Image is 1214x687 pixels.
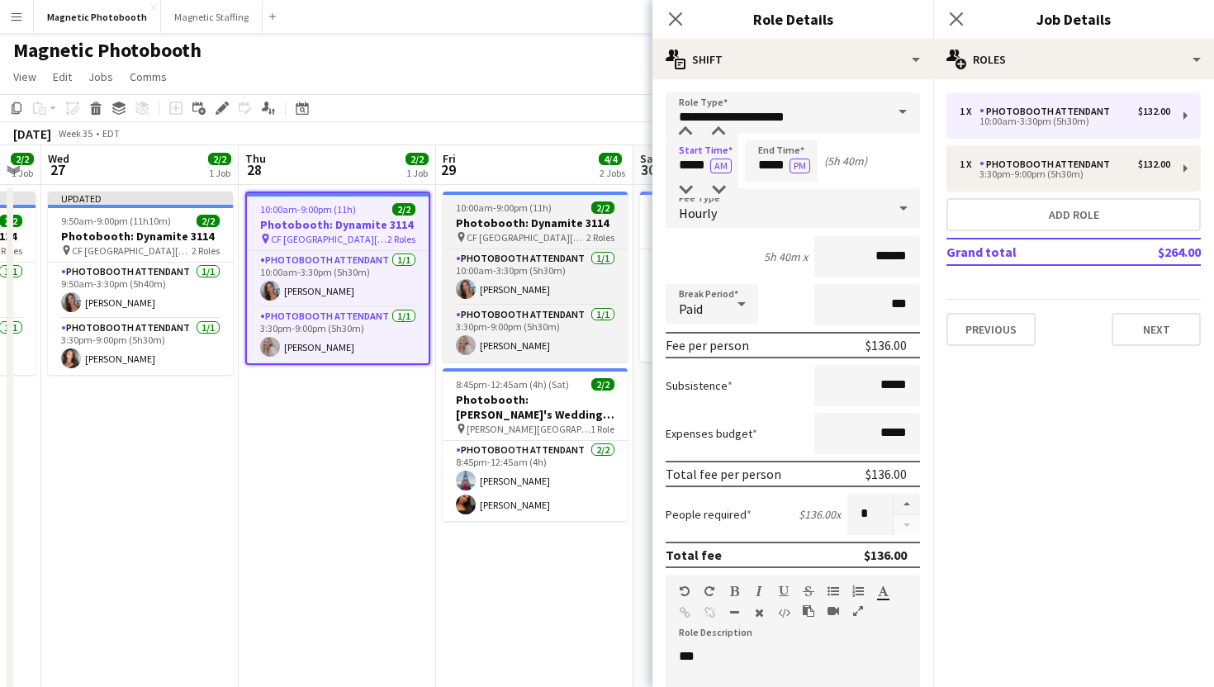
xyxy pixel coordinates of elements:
span: 2/2 [197,215,220,227]
span: Thu [245,151,266,166]
div: 1 x [960,159,979,170]
td: $264.00 [1103,239,1201,265]
h3: Photobooth: Dynamite 3114 [443,216,628,230]
app-card-role: Photobooth Attendant1/13:30pm-9:00pm (5h30m)[PERSON_NAME] [247,307,429,363]
app-card-role: Photobooth Attendant1/110:00am-3:30pm (5h30m)[PERSON_NAME] [640,249,825,306]
label: Expenses budget [666,426,757,441]
button: Paste as plain text [803,604,814,618]
button: Strikethrough [803,585,814,598]
button: Add role [946,198,1201,231]
span: 4/4 [599,153,622,165]
span: Edit [53,69,72,84]
app-job-card: 8:45pm-12:45am (4h) (Sat)2/2Photobooth: [PERSON_NAME]'s Wedding (3134) [PERSON_NAME][GEOGRAPHIC_D... [443,368,628,521]
app-card-role: Photobooth Attendant1/13:30pm-9:00pm (5h30m)[PERSON_NAME] [443,306,628,362]
span: 2/2 [591,378,614,391]
button: Increase [894,494,920,515]
div: Roles [933,40,1214,79]
button: PM [790,159,810,173]
span: Comms [130,69,167,84]
label: Subsistence [666,378,733,393]
h3: Photobooth: Dynamite 3114 [48,229,233,244]
app-card-role: Photobooth Attendant1/13:30pm-9:00pm (5h30m)[PERSON_NAME] [640,306,825,362]
span: View [13,69,36,84]
div: Updated9:50am-9:00pm (11h10m)2/2Photobooth: Dynamite 3114 CF [GEOGRAPHIC_DATA][PERSON_NAME]2 Role... [48,192,233,375]
span: 2 Roles [192,244,220,257]
div: $136.00 x [799,507,841,522]
span: Jobs [88,69,113,84]
button: Redo [704,585,715,598]
span: Sat [640,151,658,166]
span: CF [GEOGRAPHIC_DATA][PERSON_NAME] [467,231,586,244]
span: Hourly [679,205,717,221]
div: [DATE] [13,126,51,142]
span: 10:00am-9:00pm (11h) [456,201,552,214]
span: 2 Roles [387,233,415,245]
button: Next [1112,313,1201,346]
div: 1 x [960,106,979,117]
app-job-card: 10:00am-9:00pm (11h)2/2Photobooth: Dynamite 3114 CF [GEOGRAPHIC_DATA][PERSON_NAME]2 RolesPhotoboo... [443,192,628,362]
div: Total fee per person [666,466,781,482]
app-job-card: 10:00am-9:00pm (11h)2/2Photobooth: Dynamite 3114 CF [GEOGRAPHIC_DATA][PERSON_NAME]2 RolesPhotoboo... [245,192,430,365]
div: $132.00 [1138,106,1170,117]
span: 27 [45,160,69,179]
span: 2/2 [392,203,415,216]
app-job-card: 10:00am-9:00pm (11h)2/2Photobooth: Dynamite 3114 CF [GEOGRAPHIC_DATA][PERSON_NAME]2 RolesPhotoboo... [640,192,825,362]
h3: Photobooth: Dynamite 3114 [247,217,429,232]
h3: Job Details [933,8,1214,30]
button: Text Color [877,585,889,598]
span: 30 [638,160,658,179]
span: Fri [443,151,456,166]
button: Horizontal Line [728,606,740,619]
span: Wed [48,151,69,166]
div: $136.00 [865,466,907,482]
div: EDT [102,127,120,140]
a: Jobs [82,66,120,88]
span: [PERSON_NAME][GEOGRAPHIC_DATA] [467,423,590,435]
button: HTML Code [778,606,790,619]
button: Ordered List [852,585,864,598]
div: $132.00 [1138,159,1170,170]
app-card-role: Photobooth Attendant2/28:45pm-12:45am (4h)[PERSON_NAME][PERSON_NAME] [443,441,628,521]
app-card-role: Photobooth Attendant1/19:50am-3:30pm (5h40m)[PERSON_NAME] [48,263,233,319]
div: 5h 40m x [764,249,808,264]
button: Previous [946,313,1036,346]
button: Magnetic Photobooth [34,1,161,33]
button: Insert video [828,604,839,618]
div: 10:00am-3:30pm (5h30m) [960,117,1170,126]
span: CF [GEOGRAPHIC_DATA][PERSON_NAME] [271,233,387,245]
app-card-role: Photobooth Attendant1/110:00am-3:30pm (5h30m)[PERSON_NAME] [443,249,628,306]
div: $136.00 [864,547,907,563]
button: Fullscreen [852,604,864,618]
h3: Photobooth: [PERSON_NAME]'s Wedding (3134) [443,392,628,422]
span: 2/2 [208,153,231,165]
span: 2/2 [591,201,614,214]
button: Clear Formatting [753,606,765,619]
button: Magnetic Staffing [161,1,263,33]
div: Updated [48,192,233,205]
app-card-role: Photobooth Attendant1/110:00am-3:30pm (5h30m)[PERSON_NAME] [247,251,429,307]
label: People required [666,507,752,522]
span: 10:00am-9:00pm (11h) [260,203,356,216]
div: Shift [652,40,933,79]
span: 2 Roles [586,231,614,244]
span: Paid [679,301,703,317]
div: Total fee [666,547,722,563]
button: Italic [753,585,765,598]
button: Undo [679,585,690,598]
div: (5h 40m) [824,154,867,168]
button: Underline [778,585,790,598]
div: Photobooth Attendant [979,106,1117,117]
div: 1 Job [12,167,33,179]
div: Photobooth Attendant [979,159,1117,170]
td: Grand total [946,239,1103,265]
span: 2/2 [11,153,34,165]
a: Edit [46,66,78,88]
span: 8:45pm-12:45am (4h) (Sat) [456,378,569,391]
div: 2 Jobs [600,167,625,179]
span: 29 [440,160,456,179]
button: Bold [728,585,740,598]
span: Week 35 [55,127,96,140]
